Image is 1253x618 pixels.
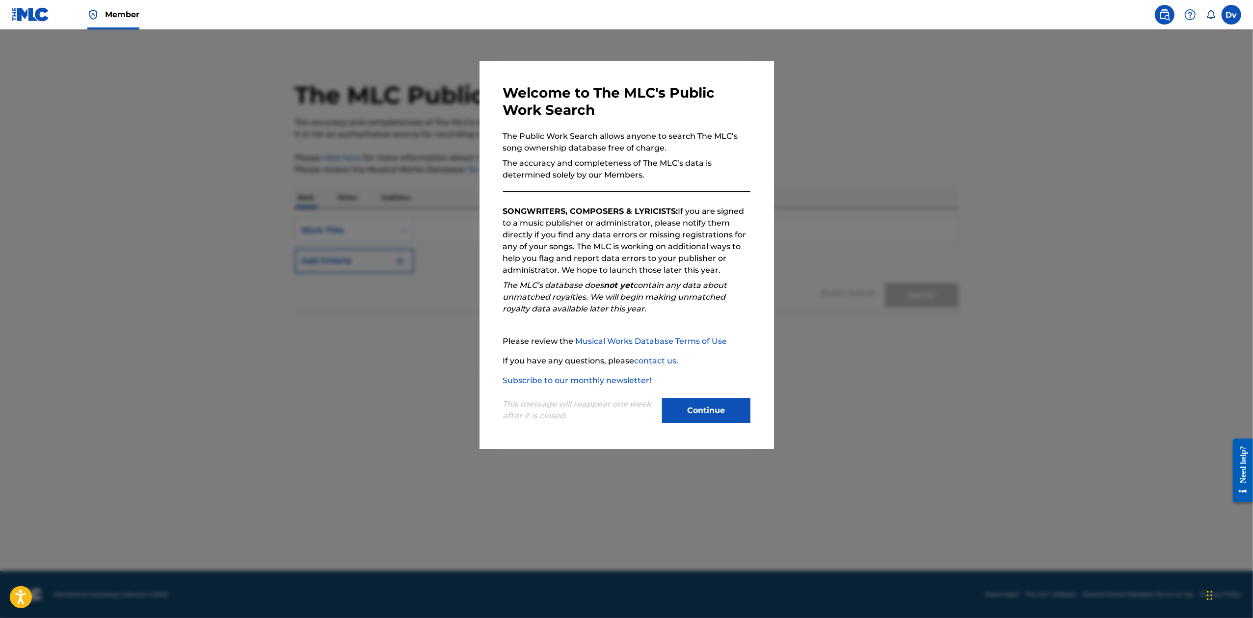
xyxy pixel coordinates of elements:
[12,7,50,22] img: MLC Logo
[503,335,750,347] p: Please review the
[604,281,634,290] strong: not yet
[1155,5,1174,25] a: Public Search
[1206,10,1216,20] div: Notifications
[105,9,139,20] span: Member
[503,206,750,276] p: If you are signed to a music publisher or administrator, please notify them directly if you find ...
[1204,571,1253,618] iframe: Chat Widget
[87,9,99,21] img: Top Rightsholder
[503,355,750,367] p: If you have any questions, please .
[1226,431,1253,510] iframe: Resource Center
[1207,581,1213,610] div: Slepen
[1222,5,1241,25] div: User Menu
[635,356,677,365] a: contact us
[1204,571,1253,618] div: Chatwidget
[503,130,750,154] p: The Public Work Search allows anyone to search The MLC’s song ownership database free of charge.
[576,336,727,346] a: Musical Works Database Terms of Use
[1184,9,1196,21] img: help
[662,398,750,423] button: Continue
[1180,5,1200,25] div: Help
[503,206,678,216] strong: SONGWRITERS, COMPOSERS & LYRICISTS:
[503,281,727,313] em: The MLC’s database does contain any data about unmatched royalties. We will begin making unmatche...
[503,84,750,119] h3: Welcome to The MLC's Public Work Search
[503,376,652,385] a: Subscribe to our monthly newsletter!
[503,398,656,422] p: This message will reappear one week after it is closed.
[503,157,750,181] p: The accuracy and completeness of The MLC’s data is determined solely by our Members.
[1159,9,1171,21] img: search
